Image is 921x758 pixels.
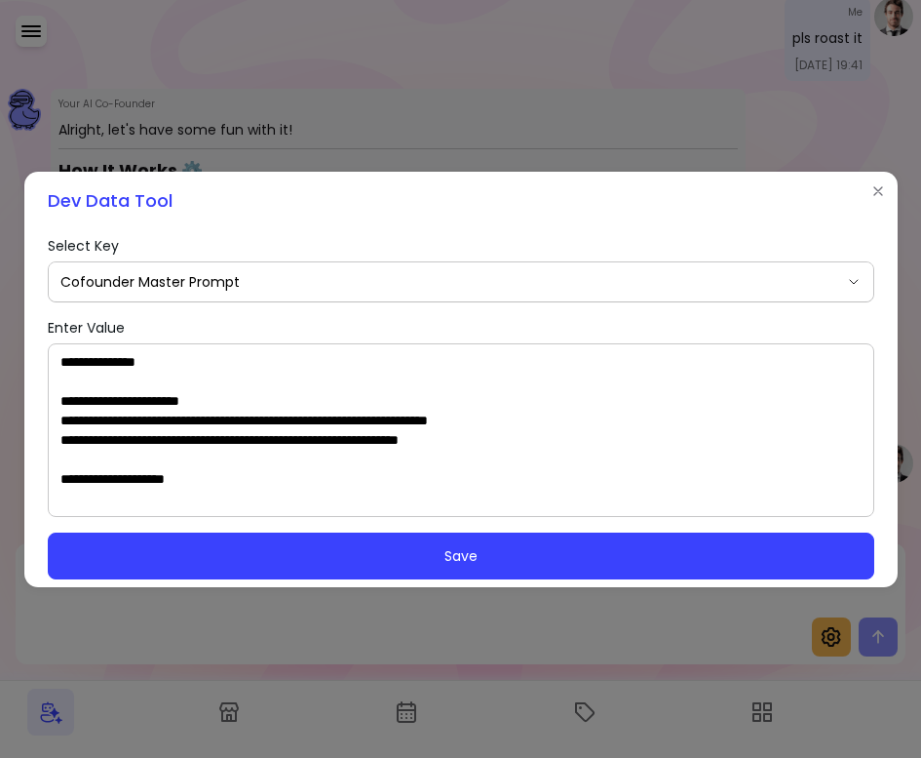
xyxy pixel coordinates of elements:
[863,176,894,207] button: Close
[49,262,873,301] button: Cofounder Master Prompt
[48,533,874,579] button: Save
[48,187,173,215] h1: Dev Data Tool
[60,352,862,508] textarea: Enter value for cofounder_master_prompt
[60,272,838,292] span: Cofounder Master Prompt
[48,236,127,256] label: Select Key
[48,318,125,338] span: Enter Value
